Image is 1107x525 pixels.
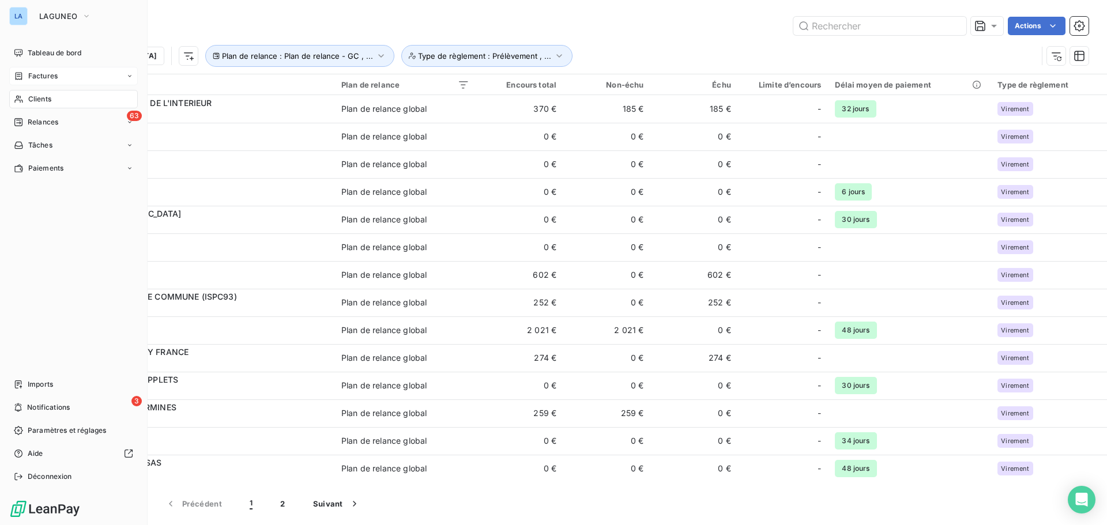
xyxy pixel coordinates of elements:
[80,275,327,286] span: 54221
[28,94,51,104] span: Clients
[651,206,738,233] td: 0 €
[28,140,52,150] span: Tâches
[341,214,427,225] div: Plan de relance global
[80,292,237,301] span: APHSH DE PLAINE COMMUNE (ISPC93)
[818,186,821,198] span: -
[476,150,563,178] td: 0 €
[341,80,469,89] div: Plan de relance
[818,103,821,115] span: -
[1001,188,1029,195] span: Virement
[476,372,563,399] td: 0 €
[80,164,327,176] span: 54135
[80,109,327,120] span: 54361
[563,399,650,427] td: 259 €
[341,186,427,198] div: Plan de relance global
[28,48,81,58] span: Tableau de bord
[28,163,63,173] span: Paiements
[563,233,650,261] td: 0 €
[236,492,266,516] button: 1
[1001,161,1029,168] span: Virement
[818,158,821,170] span: -
[341,435,427,447] div: Plan de relance global
[563,427,650,455] td: 0 €
[818,407,821,419] span: -
[1001,354,1029,361] span: Virement
[341,463,427,474] div: Plan de relance global
[341,103,427,115] div: Plan de relance global
[563,261,650,289] td: 0 €
[476,399,563,427] td: 259 €
[28,425,106,436] span: Paramètres et réglages
[835,460,876,477] span: 48 jours
[818,435,821,447] span: -
[1001,327,1029,334] span: Virement
[151,492,236,516] button: Précédent
[28,379,53,390] span: Imports
[80,303,327,314] span: 54458
[818,214,821,225] span: -
[651,123,738,150] td: 0 €
[476,178,563,206] td: 0 €
[476,316,563,344] td: 2 021 €
[1001,465,1029,472] span: Virement
[651,261,738,289] td: 602 €
[80,469,327,480] span: 54298
[818,297,821,308] span: -
[341,407,427,419] div: Plan de relance global
[476,261,563,289] td: 602 €
[793,17,966,35] input: Rechercher
[651,372,738,399] td: 0 €
[651,344,738,372] td: 274 €
[658,80,731,89] div: Échu
[835,377,876,394] span: 30 jours
[1001,105,1029,112] span: Virement
[835,432,876,450] span: 34 jours
[818,380,821,391] span: -
[341,269,427,281] div: Plan de relance global
[28,448,43,459] span: Aide
[563,316,650,344] td: 2 021 €
[131,396,142,406] span: 3
[80,413,327,425] span: 54004
[818,131,821,142] span: -
[651,289,738,316] td: 252 €
[205,45,394,67] button: Plan de relance : Plan de relance - GC , ...
[1001,244,1029,251] span: Virement
[250,498,253,509] span: 1
[1001,299,1029,306] span: Virement
[651,233,738,261] td: 0 €
[401,45,573,67] button: Type de règlement : Prélèvement , ...
[80,220,327,231] span: 53854
[818,269,821,281] span: -
[80,386,327,397] span: 54474
[476,95,563,123] td: 370 €
[835,211,876,228] span: 30 jours
[476,289,563,316] td: 252 €
[299,492,374,516] button: Suivant
[341,241,427,253] div: Plan de relance global
[9,444,138,463] a: Aide
[80,247,327,259] span: 54567
[9,500,81,518] img: Logo LeanPay
[563,150,650,178] td: 0 €
[418,51,551,61] span: Type de règlement : Prélèvement , ...
[997,80,1100,89] div: Type de règlement
[818,324,821,336] span: -
[28,117,58,127] span: Relances
[80,441,327,452] span: 54415
[341,352,427,364] div: Plan de relance global
[341,380,427,391] div: Plan de relance global
[266,492,299,516] button: 2
[745,80,822,89] div: Limite d’encours
[1001,410,1029,417] span: Virement
[818,352,821,364] span: -
[651,150,738,178] td: 0 €
[651,427,738,455] td: 0 €
[1068,486,1095,513] div: Open Intercom Messenger
[80,192,327,203] span: 54232
[27,402,70,413] span: Notifications
[9,7,28,25] div: LA
[476,206,563,233] td: 0 €
[127,111,142,121] span: 63
[476,455,563,482] td: 0 €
